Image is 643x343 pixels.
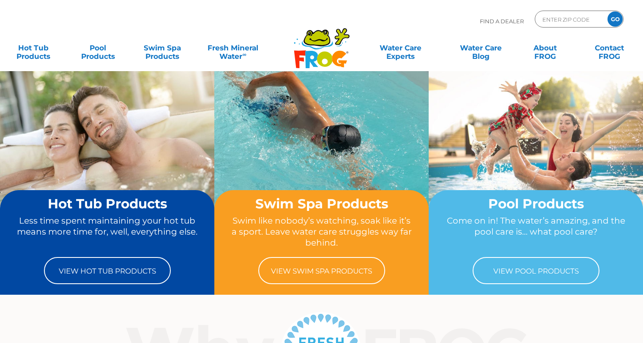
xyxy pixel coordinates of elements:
p: Less time spent maintaining your hot tub means more time for, well, everything else. [16,215,198,249]
p: Come on in! The water’s amazing, and the pool care is… what pool care? [445,215,627,249]
a: Fresh MineralWater∞ [202,39,264,56]
a: View Pool Products [473,257,599,284]
a: PoolProducts [73,39,123,56]
p: Find A Dealer [480,11,524,32]
a: Water CareExperts [360,39,441,56]
h2: Pool Products [445,196,627,211]
a: AboutFROG [520,39,570,56]
a: View Hot Tub Products [44,257,171,284]
h2: Hot Tub Products [16,196,198,211]
sup: ∞ [242,51,246,58]
a: Hot TubProducts [8,39,58,56]
input: GO [607,11,623,27]
a: ContactFROG [585,39,635,56]
img: Frog Products Logo [289,17,354,69]
h2: Swim Spa Products [230,196,413,211]
a: Water CareBlog [456,39,506,56]
img: home-banner-pool-short [429,71,643,231]
a: View Swim Spa Products [258,257,385,284]
img: home-banner-swim-spa-short [214,71,429,231]
p: Swim like nobody’s watching, soak like it’s a sport. Leave water care struggles way far behind. [230,215,413,249]
a: Swim SpaProducts [137,39,187,56]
